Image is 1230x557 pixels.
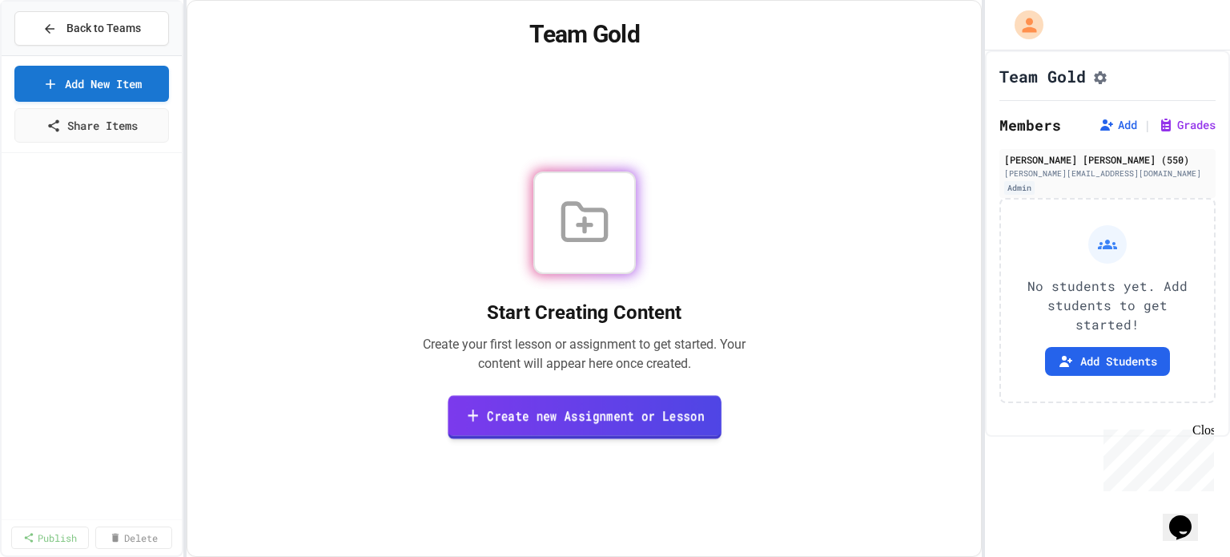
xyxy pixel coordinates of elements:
iframe: chat widget [1097,423,1214,491]
h1: Team Gold [999,65,1086,87]
p: Create your first lesson or assignment to get started. Your content will appear here once created. [405,335,764,373]
button: Add [1099,117,1137,133]
button: Assignment Settings [1092,67,1108,86]
div: [PERSON_NAME] [PERSON_NAME] (550) [1004,152,1211,167]
h1: Team Gold [207,20,962,49]
iframe: chat widget [1163,493,1214,541]
button: Grades [1158,117,1216,133]
button: Add Students [1045,347,1170,376]
a: Share Items [14,108,169,143]
a: Delete [95,527,173,549]
div: [PERSON_NAME][EMAIL_ADDRESS][DOMAIN_NAME] [1004,168,1211,180]
h2: Members [999,114,1061,136]
div: Chat with us now!Close [6,6,111,102]
a: Add New Item [14,66,169,102]
p: No students yet. Add students to get started! [1014,276,1201,334]
a: Create new Assignment or Lesson [448,395,722,439]
h2: Start Creating Content [405,300,764,325]
div: Admin [1004,181,1035,195]
span: | [1144,115,1152,135]
span: Back to Teams [66,20,141,37]
div: My Account [998,6,1047,43]
a: Publish [11,527,89,549]
button: Back to Teams [14,11,169,46]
